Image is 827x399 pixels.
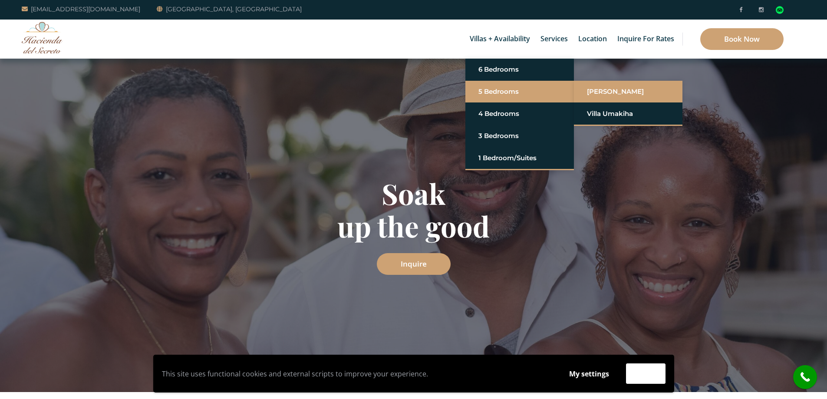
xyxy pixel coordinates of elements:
[478,62,561,77] a: 6 Bedrooms
[478,84,561,99] a: 5 Bedrooms
[561,364,617,384] button: My settings
[795,367,815,387] i: call
[465,20,534,59] a: Villas + Availability
[536,20,572,59] a: Services
[626,363,666,384] button: Accept
[478,150,561,166] a: 1 Bedroom/Suites
[157,4,302,14] a: [GEOGRAPHIC_DATA], [GEOGRAPHIC_DATA]
[574,20,611,59] a: Location
[587,84,669,99] a: [PERSON_NAME]
[22,4,140,14] a: [EMAIL_ADDRESS][DOMAIN_NAME]
[793,365,817,389] a: call
[478,106,561,122] a: 4 Bedrooms
[776,6,784,14] div: Read traveler reviews on Tripadvisor
[478,128,561,144] a: 3 Bedrooms
[700,28,784,50] a: Book Now
[613,20,679,59] a: Inquire for Rates
[587,106,669,122] a: Villa Umakiha
[162,367,552,380] p: This site uses functional cookies and external scripts to improve your experience.
[22,22,63,53] img: Awesome Logo
[776,6,784,14] img: Tripadvisor_logomark.svg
